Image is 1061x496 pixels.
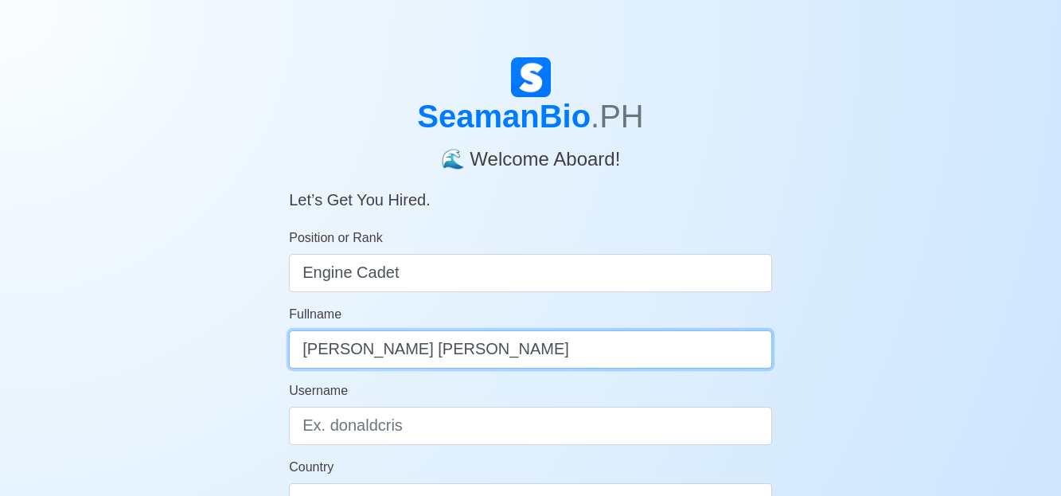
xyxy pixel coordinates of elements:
[289,330,772,369] input: Your Fullname
[289,254,772,292] input: ex. 2nd Officer w/Master License
[289,231,382,244] span: Position or Rank
[289,171,772,209] h5: Let’s Get You Hired.
[289,458,334,477] label: Country
[289,307,341,321] span: Fullname
[289,384,348,397] span: Username
[591,99,644,134] span: .PH
[289,97,772,135] h1: SeamanBio
[289,135,772,171] h4: 🌊 Welcome Aboard!
[511,57,551,97] img: Logo
[289,407,772,445] input: Ex. donaldcris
